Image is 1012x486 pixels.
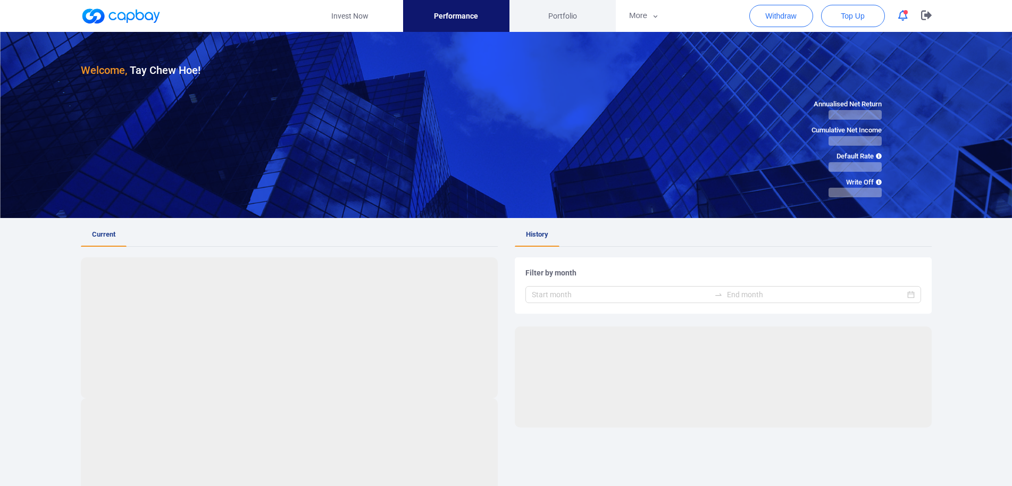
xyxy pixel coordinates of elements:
span: Cumulative Net Income [812,125,882,136]
span: History [526,230,548,238]
input: End month [727,289,905,300]
span: Portfolio [548,10,577,22]
span: swap-right [714,290,723,299]
span: Default Rate [812,151,882,162]
span: Performance [434,10,478,22]
span: Top Up [841,11,864,21]
h3: Tay Chew Hoe ! [81,62,200,79]
button: Top Up [821,5,885,27]
input: Start month [532,289,710,300]
button: Withdraw [749,5,813,27]
span: Write Off [812,177,882,188]
span: Current [92,230,115,238]
h5: Filter by month [525,268,921,278]
span: to [714,290,723,299]
span: Annualised Net Return [812,99,882,110]
span: Welcome, [81,64,127,77]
